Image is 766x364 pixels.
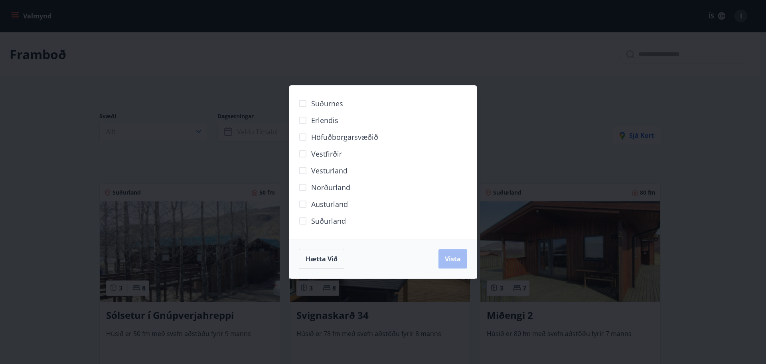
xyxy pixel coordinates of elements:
[311,216,346,226] span: Suðurland
[299,249,344,269] button: Hætta við
[306,255,338,263] span: Hætta við
[311,165,347,176] span: Vesturland
[311,199,348,209] span: Austurland
[311,182,350,193] span: Norðurland
[311,98,343,109] span: Suðurnes
[311,132,378,142] span: Höfuðborgarsvæðið
[311,149,342,159] span: Vestfirðir
[311,115,338,125] span: Erlendis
